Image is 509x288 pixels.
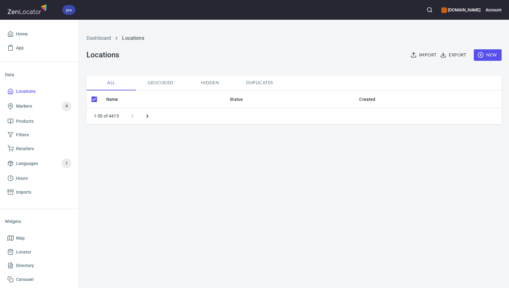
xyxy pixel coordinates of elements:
[16,160,38,167] span: Languages
[441,51,466,59] span: Export
[122,35,144,41] a: Locations
[16,102,32,110] span: Markers
[486,6,502,13] h6: Account
[412,51,436,59] span: Import
[5,142,74,156] a: Retailers
[441,7,447,13] button: color-CE600E
[16,145,34,153] span: Retailers
[5,273,74,286] a: Carousel
[16,175,28,182] span: Hours
[62,160,71,167] span: 1
[16,188,31,196] span: Imports
[189,79,231,87] span: Hidden
[16,234,25,242] span: Map
[5,155,74,171] a: Languages1
[479,51,497,59] span: New
[474,49,502,61] button: New
[5,67,74,82] li: Data
[16,88,36,95] span: Locations
[140,109,155,124] button: Next page
[5,245,74,259] a: Locator
[16,117,34,125] span: Products
[5,128,74,142] a: Filters
[94,113,119,119] p: 1-50 of 4415
[5,185,74,199] a: Imports
[5,98,74,114] a: Markers4
[62,5,75,15] div: pro
[62,103,71,110] span: 4
[101,91,225,108] th: Name
[5,214,74,229] li: Widgets
[5,41,74,55] a: App
[238,79,280,87] span: Duplicates
[16,248,31,256] span: Locator
[5,27,74,41] a: Home
[16,30,28,38] span: Home
[140,79,182,87] span: Geocoded
[423,3,436,17] button: Search
[5,84,74,98] a: Locations
[16,131,29,139] span: Filters
[16,262,34,269] span: Directory
[441,6,481,13] h6: [DOMAIN_NAME]
[5,259,74,273] a: Directory
[90,79,132,87] span: All
[5,114,74,128] a: Products
[86,35,111,41] a: Dashboard
[5,171,74,185] a: Hours
[354,91,502,108] th: Created
[7,2,49,16] img: zenlocator
[486,3,502,17] button: Account
[225,91,354,108] th: Status
[439,49,469,61] button: Export
[86,35,502,42] nav: breadcrumb
[409,49,439,61] button: Import
[62,7,75,13] span: pro
[16,276,34,283] span: Carousel
[441,3,481,17] div: Manage your apps
[16,44,24,52] span: App
[5,231,74,245] a: Map
[86,51,119,59] h3: Locations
